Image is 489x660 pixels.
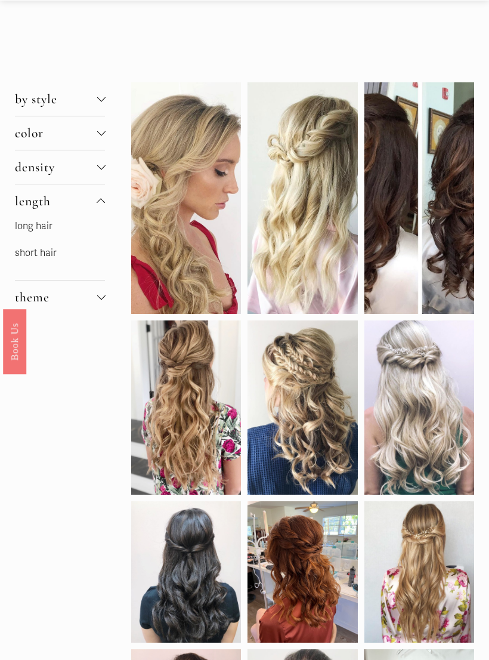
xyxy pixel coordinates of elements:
[3,309,26,374] a: Book Us
[15,82,106,116] button: by style
[15,116,106,150] button: color
[15,280,106,314] button: theme
[15,193,97,209] span: length
[15,184,106,218] button: length
[15,289,97,305] span: theme
[15,159,97,175] span: density
[15,125,97,141] span: color
[15,218,106,280] div: length
[15,150,106,184] button: density
[15,218,106,235] p: long hair
[15,91,97,107] span: by style
[15,247,57,259] a: short hair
